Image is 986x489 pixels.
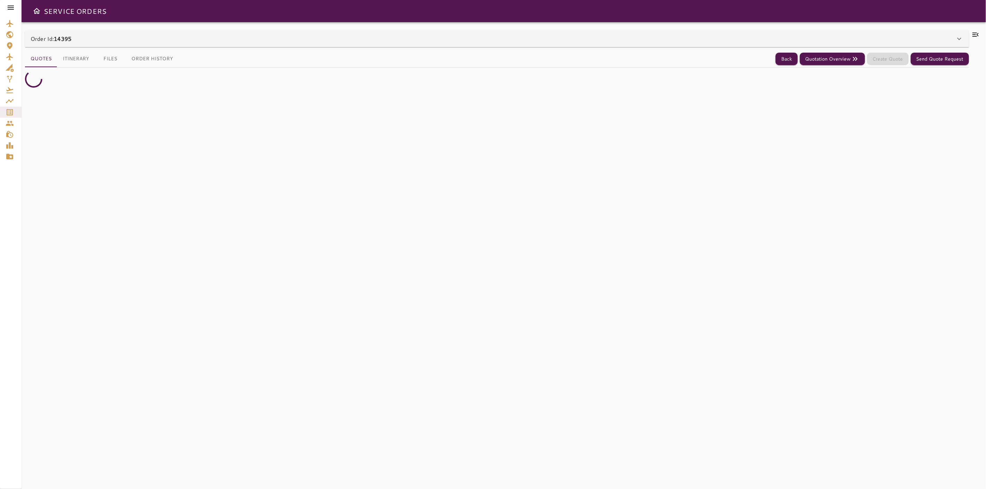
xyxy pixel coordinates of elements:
button: Open drawer [30,4,44,18]
button: Itinerary [57,51,95,67]
button: Quotation Overview [800,53,865,65]
button: Quotes [25,51,57,67]
div: Order Id:14395 [25,30,969,47]
div: basic tabs example [25,51,179,67]
b: 14395 [54,35,71,43]
p: Order Id: [31,35,71,43]
button: Files [95,51,126,67]
button: Order History [126,51,179,67]
button: Back [776,53,798,65]
button: Send Quote Request [911,53,969,65]
h6: SERVICE ORDERS [44,6,106,17]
